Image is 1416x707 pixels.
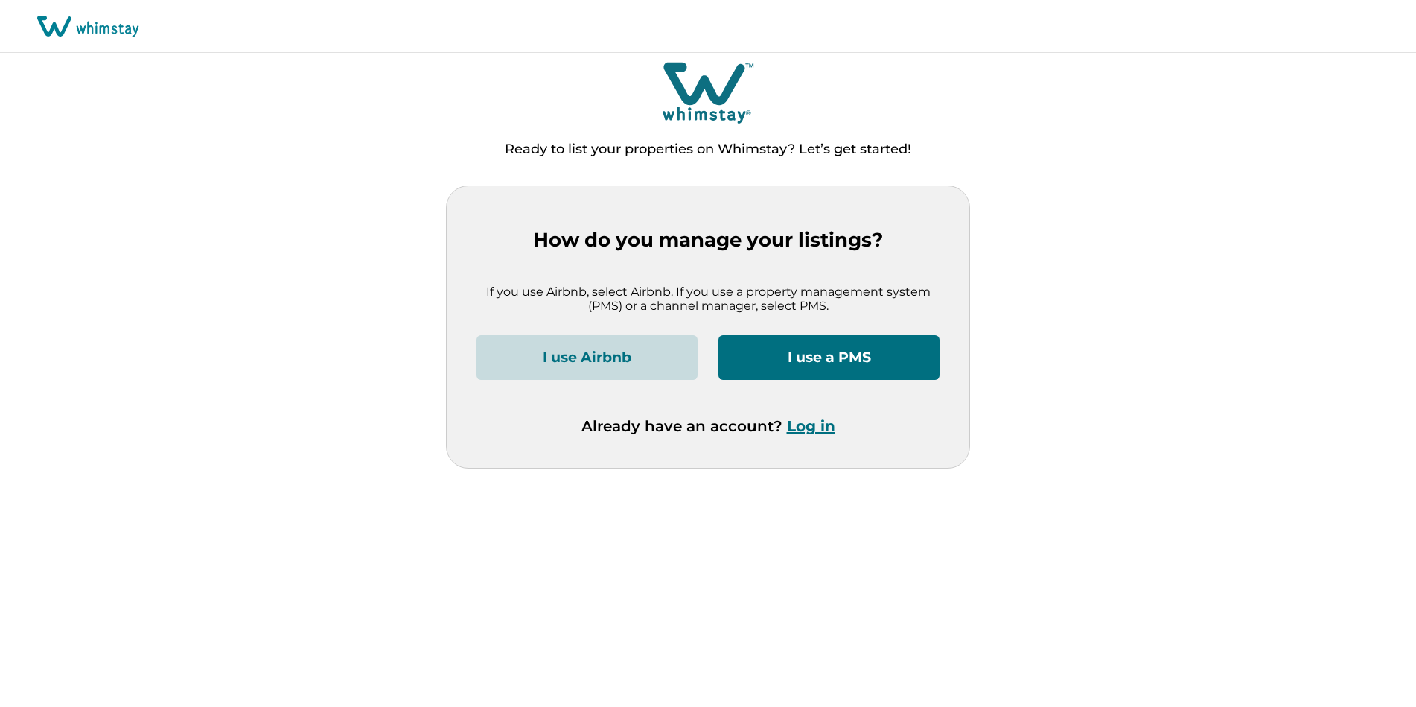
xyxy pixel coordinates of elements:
[718,335,940,380] button: I use a PMS
[505,142,911,157] p: Ready to list your properties on Whimstay? Let’s get started!
[476,285,940,314] p: If you use Airbnb, select Airbnb. If you use a property management system (PMS) or a channel mana...
[476,335,698,380] button: I use Airbnb
[581,417,835,435] p: Already have an account?
[787,417,835,435] button: Log in
[476,229,940,252] p: How do you manage your listings?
